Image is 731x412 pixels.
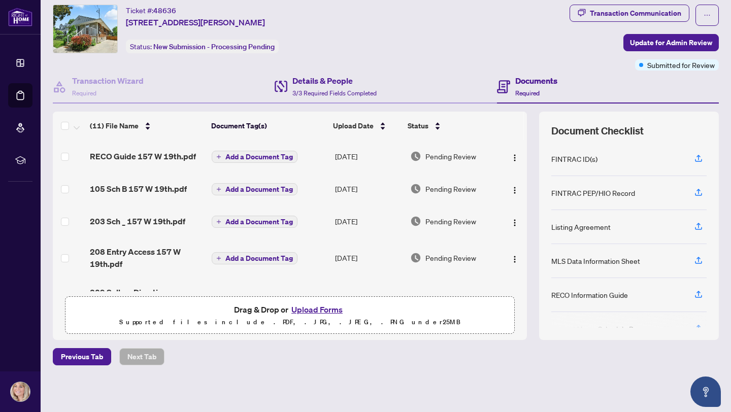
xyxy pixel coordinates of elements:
[90,120,139,131] span: (11) File Name
[216,256,221,261] span: plus
[630,35,712,51] span: Update for Admin Review
[225,255,293,262] span: Add a Document Tag
[212,150,297,163] button: Add a Document Tag
[331,278,406,319] td: [DATE]
[53,5,117,53] img: IMG-40758717_1.jpg
[212,151,297,163] button: Add a Document Tag
[331,237,406,278] td: [DATE]
[410,151,421,162] img: Document Status
[292,89,377,97] span: 3/3 Required Fields Completed
[551,124,644,138] span: Document Checklist
[212,252,297,264] button: Add a Document Tag
[90,183,187,195] span: 105 Sch B 157 W 19th.pdf
[410,252,421,263] img: Document Status
[86,112,207,140] th: (11) File Name
[511,255,519,263] img: Logo
[126,5,176,16] div: Ticket #:
[511,154,519,162] img: Logo
[551,221,611,232] div: Listing Agreement
[153,42,275,51] span: New Submission - Processing Pending
[570,5,689,22] button: Transaction Communication
[72,89,96,97] span: Required
[207,112,329,140] th: Document Tag(s)
[225,153,293,160] span: Add a Document Tag
[507,250,523,266] button: Logo
[551,289,628,300] div: RECO Information Guide
[234,303,346,316] span: Drag & Drop or
[65,297,514,334] span: Drag & Drop orUpload FormsSupported files include .PDF, .JPG, .JPEG, .PNG under25MB
[404,112,497,140] th: Status
[119,348,164,365] button: Next Tab
[590,5,681,21] div: Transaction Communication
[292,75,377,87] h4: Details & People
[511,219,519,227] img: Logo
[425,252,476,263] span: Pending Review
[72,316,508,328] p: Supported files include .PDF, .JPG, .JPEG, .PNG under 25 MB
[425,183,476,194] span: Pending Review
[126,16,265,28] span: [STREET_ADDRESS][PERSON_NAME]
[216,219,221,224] span: plus
[153,6,176,15] span: 48636
[507,213,523,229] button: Logo
[61,349,103,365] span: Previous Tab
[331,205,406,237] td: [DATE]
[690,376,721,407] button: Open asap
[126,40,279,53] div: Status:
[551,187,635,198] div: FINTRAC PEP/HIO Record
[410,216,421,227] img: Document Status
[72,75,144,87] h4: Transaction Wizard
[329,112,404,140] th: Upload Date
[90,215,185,227] span: 203 Sch _ 157 W 19th.pdf
[551,255,640,266] div: MLS Data Information Sheet
[507,148,523,164] button: Logo
[704,12,711,19] span: ellipsis
[410,183,421,194] img: Document Status
[216,154,221,159] span: plus
[425,151,476,162] span: Pending Review
[212,183,297,196] button: Add a Document Tag
[90,286,204,311] span: 209 Sellers Direction Substance of Offers 157 W 19th.pdf
[90,150,196,162] span: RECO Guide 157 W 19th.pdf
[11,382,30,401] img: Profile Icon
[425,216,476,227] span: Pending Review
[216,187,221,192] span: plus
[225,186,293,193] span: Add a Document Tag
[53,348,111,365] button: Previous Tab
[333,120,374,131] span: Upload Date
[331,140,406,173] td: [DATE]
[212,215,297,228] button: Add a Document Tag
[511,186,519,194] img: Logo
[212,216,297,228] button: Add a Document Tag
[225,218,293,225] span: Add a Document Tag
[623,34,719,51] button: Update for Admin Review
[90,246,204,270] span: 208 Entry Access 157 W 19th.pdf
[515,89,540,97] span: Required
[288,303,346,316] button: Upload Forms
[331,173,406,205] td: [DATE]
[408,120,428,131] span: Status
[647,59,715,71] span: Submitted for Review
[507,181,523,197] button: Logo
[8,8,32,26] img: logo
[515,75,557,87] h4: Documents
[551,153,597,164] div: FINTRAC ID(s)
[212,183,297,195] button: Add a Document Tag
